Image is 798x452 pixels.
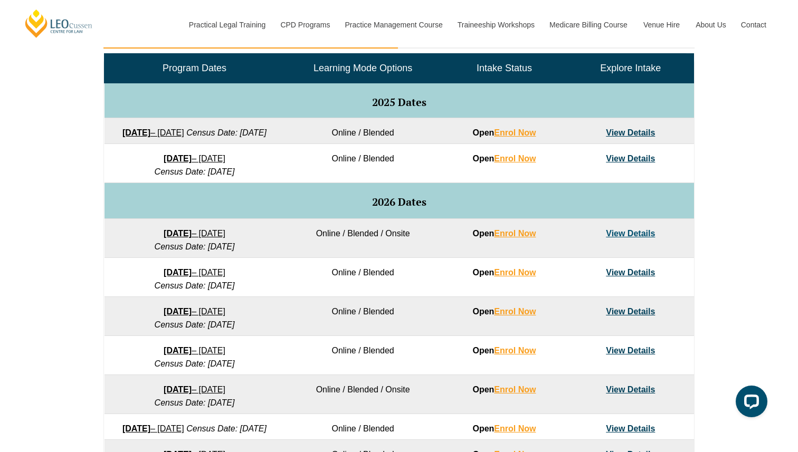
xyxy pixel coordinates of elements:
strong: Open [472,229,536,238]
td: Online / Blended [284,144,441,183]
em: Census Date: [DATE] [155,242,235,251]
td: Online / Blended [284,258,441,297]
em: Census Date: [DATE] [155,167,235,176]
td: Online / Blended / Onsite [284,219,441,258]
strong: Open [472,154,536,163]
strong: [DATE] [122,128,150,137]
em: Census Date: [DATE] [155,320,235,329]
a: [DATE]– [DATE] [164,346,225,355]
a: Enrol Now [494,346,536,355]
span: Explore Intake [600,63,661,73]
a: View Details [606,229,655,238]
em: Census Date: [DATE] [186,424,267,433]
a: [DATE]– [DATE] [122,128,184,137]
span: 2026 Dates [372,195,426,209]
strong: [DATE] [164,346,192,355]
span: Learning Mode Options [313,63,412,73]
a: Enrol Now [494,154,536,163]
iframe: LiveChat chat widget [727,381,772,426]
strong: Open [472,346,536,355]
td: Online / Blended / Onsite [284,375,441,414]
a: Enrol Now [494,128,536,137]
a: [DATE]– [DATE] [164,307,225,316]
a: Venue Hire [635,2,688,47]
td: Online / Blended [284,336,441,375]
a: CPD Programs [272,2,337,47]
em: Census Date: [DATE] [155,398,235,407]
td: Online / Blended [284,118,441,144]
a: [DATE]– [DATE] [164,385,225,394]
strong: Open [472,385,536,394]
a: [DATE]– [DATE] [164,154,225,163]
strong: [DATE] [164,154,192,163]
a: View Details [606,154,655,163]
a: [PERSON_NAME] Centre for Law [24,8,94,39]
a: [DATE]– [DATE] [122,424,184,433]
span: Program Dates [163,63,226,73]
strong: [DATE] [164,229,192,238]
a: View Details [606,424,655,433]
strong: Open [472,268,536,277]
a: About Us [688,2,733,47]
a: Enrol Now [494,229,536,238]
a: View Details [606,307,655,316]
strong: [DATE] [164,307,192,316]
strong: Open [472,424,536,433]
em: Census Date: [DATE] [186,128,267,137]
a: Enrol Now [494,268,536,277]
span: Intake Status [477,63,532,73]
strong: [DATE] [164,385,192,394]
em: Census Date: [DATE] [155,281,235,290]
a: [DATE]– [DATE] [164,229,225,238]
a: Traineeship Workshops [450,2,541,47]
strong: [DATE] [164,268,192,277]
strong: Open [472,128,536,137]
a: View Details [606,268,655,277]
span: 2025 Dates [372,95,426,109]
a: [DATE]– [DATE] [164,268,225,277]
a: View Details [606,346,655,355]
a: Medicare Billing Course [541,2,635,47]
td: Online / Blended [284,414,441,440]
strong: Open [472,307,536,316]
a: Enrol Now [494,307,536,316]
a: Practice Management Course [337,2,450,47]
a: Contact [733,2,774,47]
em: Census Date: [DATE] [155,359,235,368]
a: View Details [606,128,655,137]
a: Enrol Now [494,424,536,433]
a: Enrol Now [494,385,536,394]
td: Online / Blended [284,297,441,336]
strong: [DATE] [122,424,150,433]
a: View Details [606,385,655,394]
a: Practical Legal Training [181,2,273,47]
